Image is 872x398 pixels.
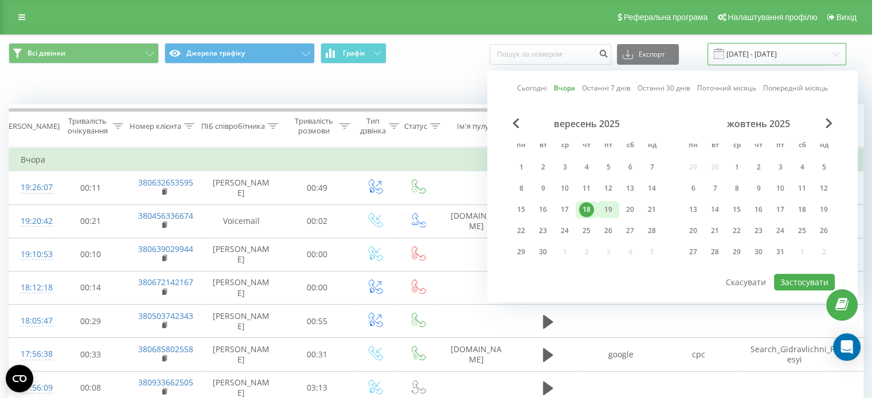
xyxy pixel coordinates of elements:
[557,160,572,175] div: 3
[619,201,641,218] div: сб 20 вер 2025 р.
[748,180,769,197] div: чт 9 жовт 2025 р.
[457,121,489,131] div: Ім'я пулу
[773,181,788,196] div: 10
[514,223,529,238] div: 22
[532,201,554,218] div: вт 16 вер 2025 р.
[729,245,744,259] div: 29
[439,204,514,238] td: [DOMAIN_NAME]
[9,43,159,64] button: Всі дзвінки
[510,159,532,176] div: пн 1 вер 2025 р.
[21,176,44,199] div: 19:26:07
[751,202,766,217] div: 16
[510,222,532,239] div: пн 22 вер 2025 р.
[597,180,619,197] div: пт 12 вер 2025 р.
[582,83,631,94] a: Останні 7 днів
[579,202,594,217] div: 18
[791,180,813,197] div: сб 11 жовт 2025 р.
[535,181,550,196] div: 9
[769,180,791,197] div: пт 10 жовт 2025 р.
[55,305,127,338] td: 00:29
[201,121,265,131] div: ПІБ співробітника
[791,201,813,218] div: сб 18 жовт 2025 р.
[65,116,110,136] div: Тривалість очікування
[773,223,788,238] div: 24
[682,180,704,197] div: пн 6 жовт 2025 р.
[773,202,788,217] div: 17
[557,202,572,217] div: 17
[514,202,529,217] div: 15
[750,137,767,155] abbr: четвер
[773,160,788,175] div: 3
[641,159,663,176] div: нд 7 вер 2025 р.
[621,137,639,155] abbr: субота
[726,201,748,218] div: ср 15 жовт 2025 р.
[763,83,828,94] a: Попередній місяць
[55,338,127,371] td: 00:33
[535,245,550,259] div: 30
[836,13,857,22] span: Вихід
[644,181,659,196] div: 14
[21,210,44,233] div: 19:20:42
[201,204,281,238] td: Voicemail
[729,202,744,217] div: 15
[682,201,704,218] div: пн 13 жовт 2025 р.
[281,204,353,238] td: 00:02
[726,243,748,261] div: ср 29 жовт 2025 р.
[623,223,638,238] div: 27
[686,245,701,259] div: 27
[813,159,835,176] div: нд 5 жовт 2025 р.
[291,116,337,136] div: Тривалість розмови
[682,243,704,261] div: пн 27 жовт 2025 р.
[510,180,532,197] div: пн 8 вер 2025 р.
[641,201,663,218] div: нд 21 вер 2025 р.
[138,210,193,221] a: 380456336674
[601,202,616,217] div: 19
[795,202,810,217] div: 18
[644,223,659,238] div: 28
[514,245,529,259] div: 29
[579,223,594,238] div: 25
[130,121,181,131] div: Номер клієнта
[582,338,660,371] td: google
[816,223,831,238] div: 26
[579,160,594,175] div: 4
[601,181,616,196] div: 12
[641,180,663,197] div: нд 14 вер 2025 р.
[772,137,789,155] abbr: п’ятниця
[514,181,529,196] div: 8
[816,202,831,217] div: 19
[816,181,831,196] div: 12
[439,338,514,371] td: [DOMAIN_NAME]
[619,180,641,197] div: сб 13 вер 2025 р.
[21,343,44,365] div: 17:56:38
[682,222,704,239] div: пн 20 жовт 2025 р.
[706,137,724,155] abbr: вівторок
[795,223,810,238] div: 25
[704,201,726,218] div: вт 14 жовт 2025 р.
[707,202,722,217] div: 14
[751,245,766,259] div: 30
[513,118,519,128] span: Previous Month
[728,137,745,155] abbr: середа
[685,137,702,155] abbr: понеділок
[55,204,127,238] td: 00:21
[729,160,744,175] div: 1
[623,181,638,196] div: 13
[795,181,810,196] div: 11
[774,274,835,290] button: Застосувати
[510,201,532,218] div: пн 15 вер 2025 р.
[686,202,701,217] div: 13
[21,310,44,332] div: 18:05:47
[281,271,353,304] td: 00:00
[697,83,756,94] a: Поточний місяць
[554,201,576,218] div: ср 17 вер 2025 р.
[737,338,852,371] td: Search_Gidravlichni_Presyi
[707,223,722,238] div: 21
[576,159,597,176] div: чт 4 вер 2025 р.
[343,49,365,57] span: Графік
[201,171,281,204] td: [PERSON_NAME]
[513,137,530,155] abbr: понеділок
[2,121,60,131] div: [PERSON_NAME]
[597,222,619,239] div: пт 26 вер 2025 р.
[532,243,554,261] div: вт 30 вер 2025 р.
